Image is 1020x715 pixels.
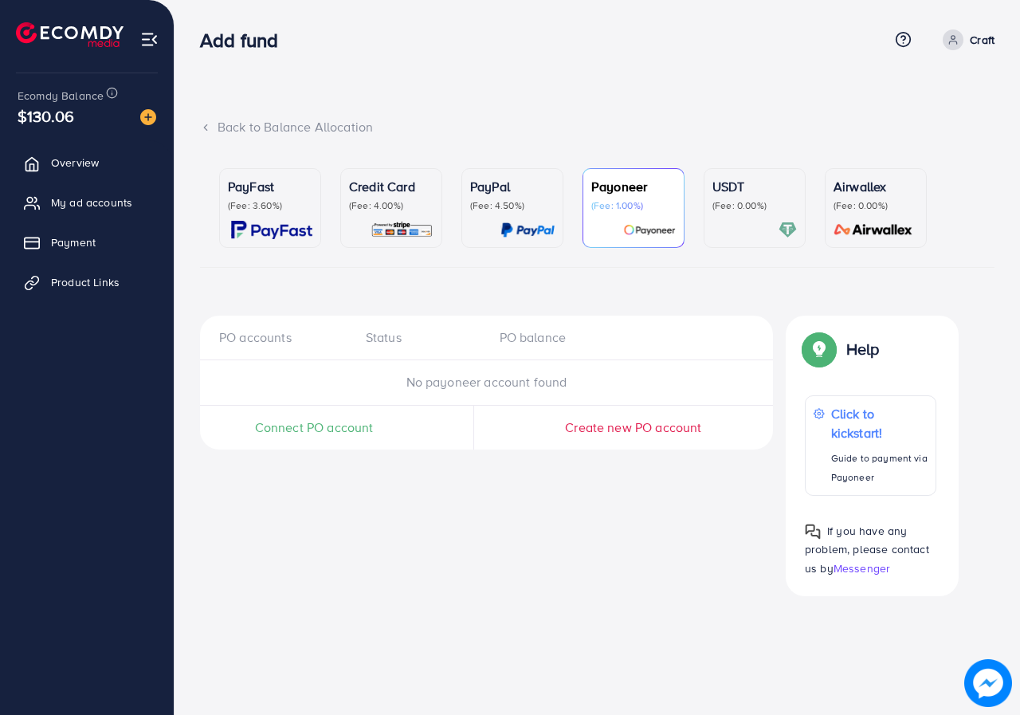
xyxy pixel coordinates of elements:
[51,194,132,210] span: My ad accounts
[140,109,156,125] img: image
[829,221,918,239] img: card
[371,221,433,239] img: card
[406,373,567,391] span: No payoneer account found
[51,274,120,290] span: Product Links
[470,199,555,212] p: (Fee: 4.50%)
[12,266,162,298] a: Product Links
[51,234,96,250] span: Payment
[219,328,353,347] div: PO accounts
[200,118,994,136] div: Back to Balance Allocation
[255,418,374,437] span: Connect PO account
[712,177,797,196] p: USDT
[623,221,676,239] img: card
[12,147,162,179] a: Overview
[805,523,929,576] span: If you have any problem, please contact us by
[591,199,676,212] p: (Fee: 1.00%)
[846,340,880,359] p: Help
[779,221,797,239] img: card
[228,177,312,196] p: PayFast
[805,335,834,363] img: Popup guide
[591,177,676,196] p: Payoneer
[470,177,555,196] p: PayPal
[231,221,312,239] img: card
[565,418,701,436] span: Create new PO account
[51,155,99,171] span: Overview
[834,177,918,196] p: Airwallex
[712,199,797,212] p: (Fee: 0.00%)
[487,328,621,347] div: PO balance
[805,524,821,540] img: Popup guide
[18,104,74,128] span: $130.06
[834,199,918,212] p: (Fee: 0.00%)
[500,221,555,239] img: card
[831,404,928,442] p: Click to kickstart!
[349,177,433,196] p: Credit Card
[228,199,312,212] p: (Fee: 3.60%)
[349,199,433,212] p: (Fee: 4.00%)
[200,29,291,52] h3: Add fund
[936,29,994,50] a: Craft
[831,449,928,487] p: Guide to payment via Payoneer
[12,187,162,218] a: My ad accounts
[970,30,994,49] p: Craft
[16,22,124,47] img: logo
[964,659,1012,707] img: image
[353,328,487,347] div: Status
[140,30,159,49] img: menu
[18,88,104,104] span: Ecomdy Balance
[834,560,890,576] span: Messenger
[12,226,162,258] a: Payment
